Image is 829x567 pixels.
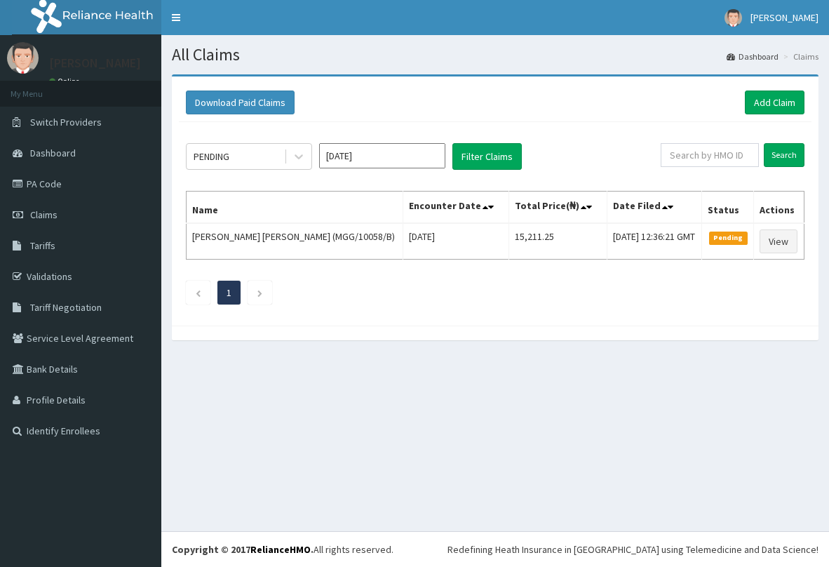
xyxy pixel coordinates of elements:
th: Name [187,192,403,224]
footer: All rights reserved. [161,531,829,567]
span: Claims [30,208,58,221]
img: User Image [724,9,742,27]
th: Date Filed [607,192,702,224]
a: Next page [257,286,263,299]
a: Add Claim [745,91,804,114]
th: Actions [754,192,804,224]
h1: All Claims [172,46,818,64]
th: Status [702,192,754,224]
a: Page 1 is your current page [227,286,231,299]
td: [PERSON_NAME] [PERSON_NAME] (MGG/10058/B) [187,223,403,260]
input: Select Month and Year [319,143,445,168]
input: Search by HMO ID [661,143,759,167]
a: RelianceHMO [250,543,311,556]
strong: Copyright © 2017 . [172,543,314,556]
button: Filter Claims [452,143,522,170]
div: Redefining Heath Insurance in [GEOGRAPHIC_DATA] using Telemedicine and Data Science! [447,542,818,556]
th: Total Price(₦) [508,192,607,224]
a: Previous page [195,286,201,299]
div: PENDING [194,149,229,164]
span: [PERSON_NAME] [750,11,818,24]
img: User Image [7,42,39,74]
input: Search [764,143,804,167]
td: 15,211.25 [508,223,607,260]
span: Pending [709,232,748,244]
span: Tariffs [30,239,55,252]
a: Online [49,76,83,86]
li: Claims [780,51,818,62]
td: [DATE] [403,223,508,260]
span: Tariff Negotiation [30,301,102,314]
span: Dashboard [30,147,76,159]
button: Download Paid Claims [186,91,295,114]
a: Dashboard [727,51,779,62]
td: [DATE] 12:36:21 GMT [607,223,702,260]
span: Switch Providers [30,116,102,128]
p: [PERSON_NAME] [49,57,141,69]
a: View [760,229,797,253]
th: Encounter Date [403,192,508,224]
